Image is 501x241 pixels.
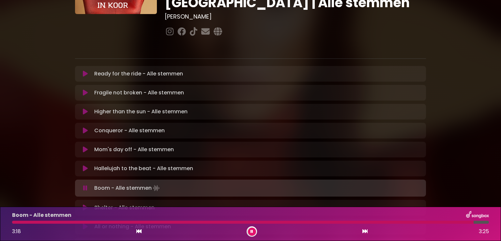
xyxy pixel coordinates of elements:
p: Ready for the ride - Alle stemmen [94,70,183,78]
p: Boom - Alle stemmen [94,184,161,193]
p: Shelter - Alle stemmen [94,204,155,212]
p: Boom - Alle stemmen [12,211,71,219]
p: Fragile not broken - Alle stemmen [94,89,184,97]
h3: [PERSON_NAME] [165,13,426,20]
span: 3:18 [12,228,21,235]
img: songbox-logo-white.png [466,211,489,219]
span: 3:25 [479,228,489,235]
p: Hallelujah to the beat - Alle stemmen [94,165,193,172]
p: Mom's day off - Alle stemmen [94,146,174,153]
p: Higher than the sun - Alle stemmen [94,108,188,116]
p: Conqueror - Alle stemmen [94,127,165,135]
img: waveform4.gif [152,184,161,193]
